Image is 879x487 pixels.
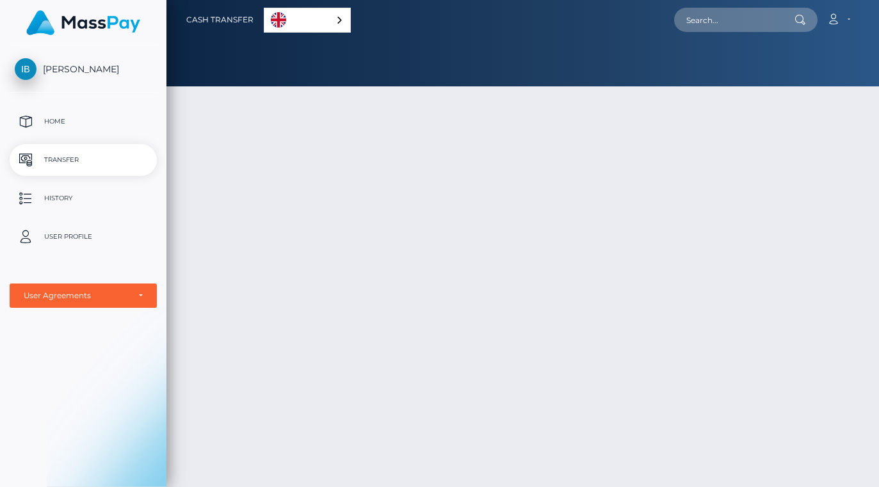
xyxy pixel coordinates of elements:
img: MassPay [26,10,140,35]
div: Language [264,8,351,33]
div: User Agreements [24,291,129,301]
p: History [15,189,152,208]
aside: Language selected: English [264,8,351,33]
a: English [264,8,350,32]
a: Transfer [10,144,157,176]
a: Home [10,106,157,138]
span: [PERSON_NAME] [10,63,157,75]
input: Search... [674,8,794,32]
p: Transfer [15,150,152,170]
a: History [10,182,157,214]
a: User Profile [10,221,157,253]
p: Home [15,112,152,131]
button: User Agreements [10,283,157,308]
p: User Profile [15,227,152,246]
a: Cash Transfer [186,6,254,33]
